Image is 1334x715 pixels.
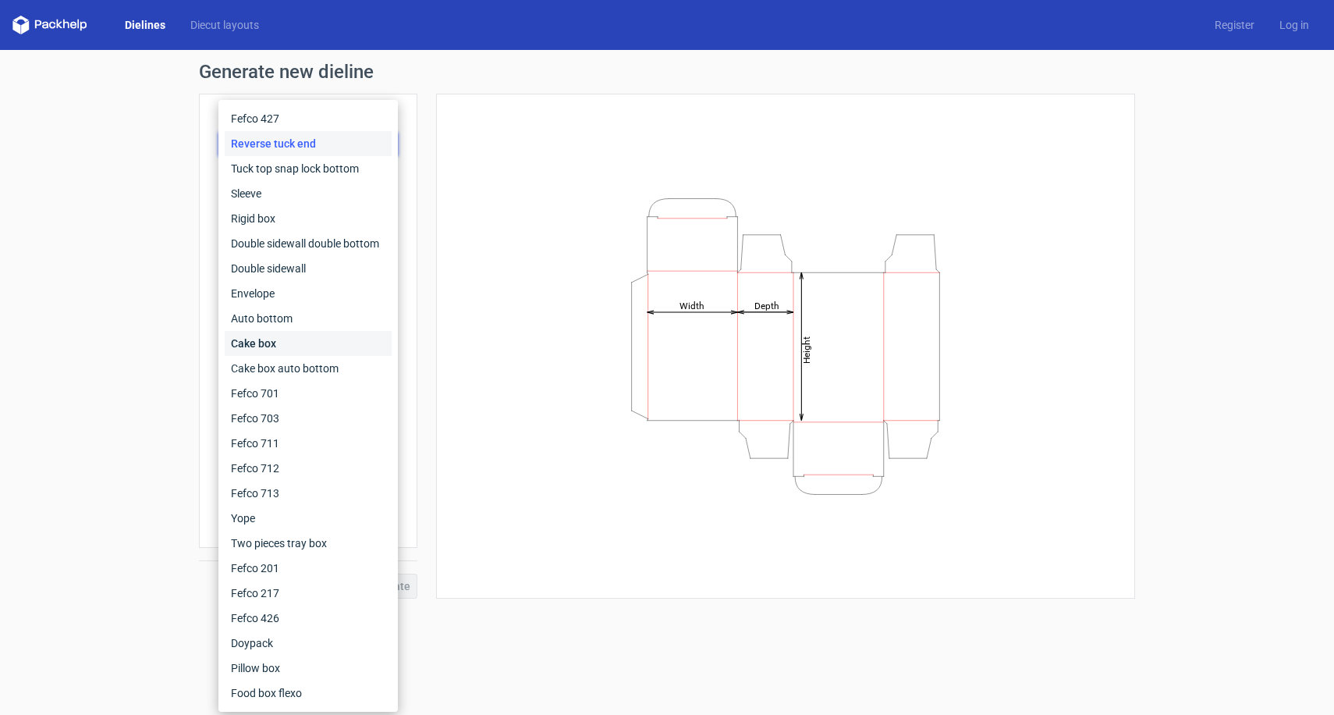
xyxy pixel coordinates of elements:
[112,17,178,33] a: Dielines
[225,606,392,631] div: Fefco 426
[225,181,392,206] div: Sleeve
[801,336,812,363] tspan: Height
[225,531,392,556] div: Two pieces tray box
[225,556,392,581] div: Fefco 201
[225,356,392,381] div: Cake box auto bottom
[225,631,392,656] div: Doypack
[225,406,392,431] div: Fefco 703
[225,431,392,456] div: Fefco 711
[225,456,392,481] div: Fefco 712
[225,106,392,131] div: Fefco 427
[225,681,392,706] div: Food box flexo
[225,481,392,506] div: Fefco 713
[1202,17,1267,33] a: Register
[199,62,1135,81] h1: Generate new dieline
[225,331,392,356] div: Cake box
[1267,17,1322,33] a: Log in
[178,17,271,33] a: Diecut layouts
[225,581,392,606] div: Fefco 217
[225,231,392,256] div: Double sidewall double bottom
[225,206,392,231] div: Rigid box
[225,131,392,156] div: Reverse tuck end
[225,656,392,681] div: Pillow box
[225,306,392,331] div: Auto bottom
[225,506,392,531] div: Yope
[225,381,392,406] div: Fefco 701
[225,156,392,181] div: Tuck top snap lock bottom
[225,256,392,281] div: Double sidewall
[754,300,779,311] tspan: Depth
[679,300,704,311] tspan: Width
[225,281,392,306] div: Envelope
